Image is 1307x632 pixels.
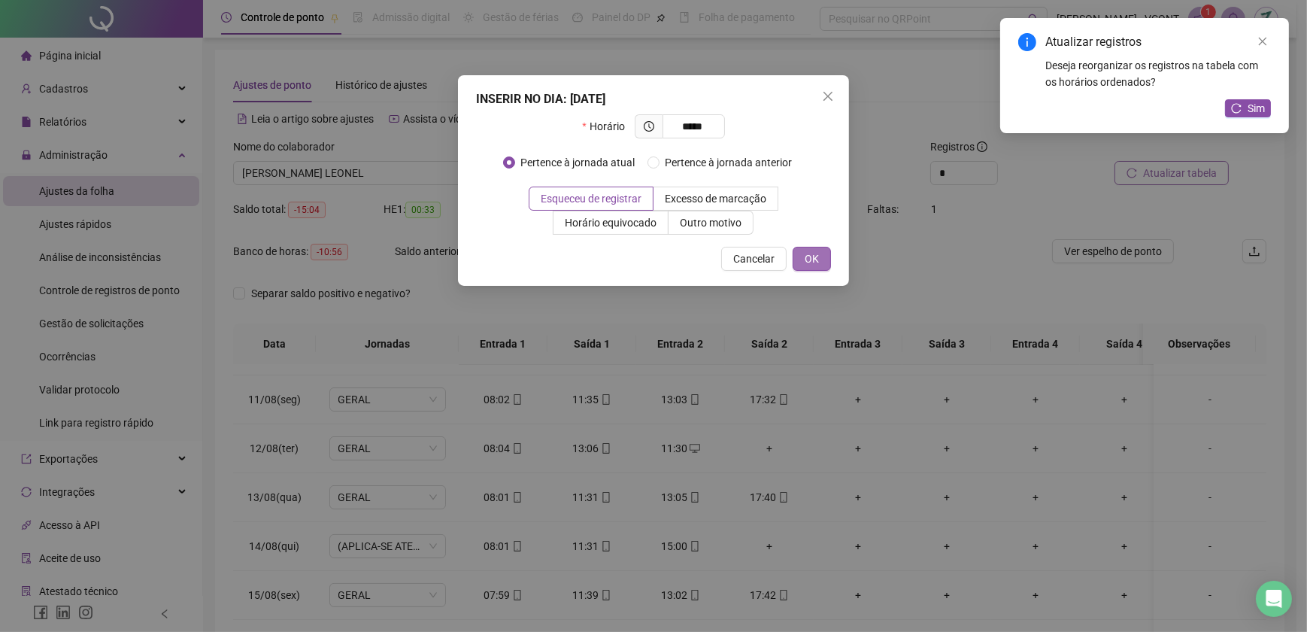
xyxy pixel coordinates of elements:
[1045,57,1271,90] div: Deseja reorganizar os registros na tabela com os horários ordenados?
[822,90,834,102] span: close
[1254,33,1271,50] a: Close
[1248,100,1265,117] span: Sim
[793,247,831,271] button: OK
[805,251,819,267] span: OK
[644,121,654,132] span: clock-circle
[582,114,634,138] label: Horário
[1018,33,1036,51] span: info-circle
[1257,36,1268,47] span: close
[680,217,741,229] span: Outro motivo
[733,251,775,267] span: Cancelar
[476,90,831,108] div: INSERIR NO DIA : [DATE]
[721,247,787,271] button: Cancelar
[1225,99,1271,117] button: Sim
[1256,581,1292,617] div: Open Intercom Messenger
[665,193,766,205] span: Excesso de marcação
[541,193,641,205] span: Esqueceu de registrar
[816,84,840,108] button: Close
[660,154,799,171] span: Pertence à jornada anterior
[515,154,641,171] span: Pertence à jornada atual
[1231,103,1242,114] span: reload
[1045,33,1271,51] div: Atualizar registros
[565,217,657,229] span: Horário equivocado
